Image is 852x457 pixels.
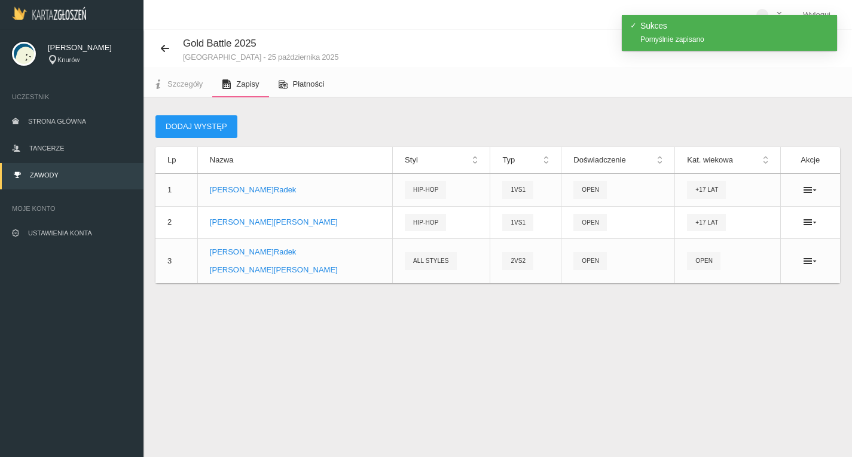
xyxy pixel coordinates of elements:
span: Moje konto [12,203,132,214]
h4: Sukces [640,22,829,30]
th: Akcje [780,147,840,174]
button: Dodaj występ [155,115,237,138]
span: Strona główna [28,118,86,125]
p: [PERSON_NAME] [PERSON_NAME] [210,264,380,276]
span: 1vs1 [502,214,533,231]
span: Open [573,252,607,269]
img: Logo [12,7,86,20]
th: Typ [490,147,561,174]
span: Płatności [293,79,325,88]
span: Tancerze [29,145,64,152]
th: Styl [393,147,490,174]
div: Pomyślnie zapisano [640,36,829,43]
span: [PERSON_NAME] [48,42,132,54]
span: Uczestnik [12,91,132,103]
small: [GEOGRAPHIC_DATA] - 25 października 2025 [183,53,338,61]
th: Nazwa [197,147,392,174]
span: Hip-hop [405,214,446,231]
span: Hip-hop [405,181,446,198]
span: Zapisy [236,79,259,88]
span: +17 lat [687,181,726,198]
span: Gold Battle 2025 [183,38,256,49]
td: 3 [155,238,197,283]
span: +17 lat [687,214,726,231]
a: Szczegóły [143,71,212,97]
td: 2 [155,206,197,238]
span: All styles [405,252,457,269]
p: [PERSON_NAME] Radek [210,246,380,258]
p: [PERSON_NAME] Radek [210,184,380,196]
span: Zawody [30,171,59,179]
th: Doświadczenie [561,147,675,174]
span: OPEN [687,252,720,269]
span: Szczegóły [167,79,203,88]
p: [PERSON_NAME] [PERSON_NAME] [210,216,380,228]
span: 2vs2 [502,252,533,269]
span: Open [573,214,607,231]
a: Zapisy [212,71,268,97]
span: Open [573,181,607,198]
a: Płatności [269,71,334,97]
th: Kat. wiekowa [675,147,780,174]
th: Lp [155,147,197,174]
span: Ustawienia konta [28,229,92,237]
span: 1vs1 [502,181,533,198]
div: Knurów [48,55,132,65]
img: svg [12,42,36,66]
td: 1 [155,174,197,206]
